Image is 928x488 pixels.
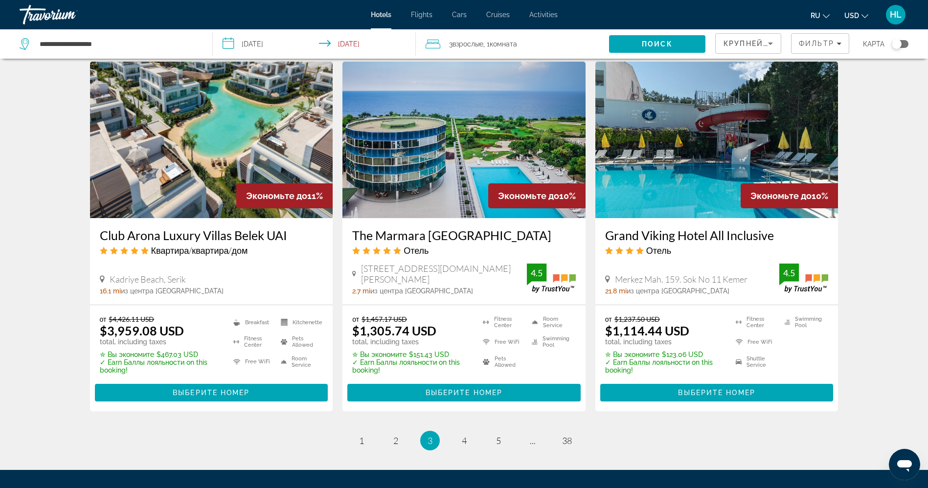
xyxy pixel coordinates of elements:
[352,338,471,346] p: total, including taxes
[478,334,527,349] li: Free WiFi
[109,315,154,323] del: $4,426.11 USD
[527,264,576,292] img: TrustYou guest rating badge
[411,11,432,19] a: Flights
[100,315,107,323] span: от
[605,338,724,346] p: total, including taxes
[605,245,829,256] div: 4 star Hotel
[678,389,755,397] span: Выберите номер
[20,2,117,27] a: Travorium
[646,245,671,256] span: Отель
[213,29,416,59] button: Select check in and out date
[276,315,323,330] li: Kitchenette
[844,8,868,22] button: Change currency
[811,8,830,22] button: Change language
[342,62,586,218] img: The Marmara Antalya
[100,338,222,346] p: total, including taxes
[779,264,828,292] img: TrustYou guest rating badge
[799,40,834,47] span: Фильтр
[530,435,536,446] span: ...
[416,29,609,59] button: Travelers: 3 adults, 0 children
[844,12,859,20] span: USD
[362,315,407,323] del: $1,457.17 USD
[452,11,467,19] span: Cars
[236,183,333,208] div: 11%
[370,287,473,295] span: из центра [GEOGRAPHIC_DATA]
[496,435,501,446] span: 5
[352,351,407,358] span: ✮ Вы экономите
[462,435,467,446] span: 4
[228,355,275,369] li: Free WiFi
[527,267,546,279] div: 4.5
[486,11,510,19] a: Cruises
[605,315,612,323] span: от
[228,334,275,349] li: Fitness Center
[352,287,370,295] span: 2.7 mi
[600,384,834,401] button: Выберите номер
[100,228,323,243] a: Club Arona Luxury Villas Belek UAI
[605,351,724,358] p: $123.06 USD
[246,191,307,201] span: Экономьте до
[276,334,323,349] li: Pets Allowed
[228,315,275,330] li: Breakfast
[173,389,249,397] span: Выберите номер
[791,33,849,54] button: Filters
[490,40,517,48] span: Комната
[811,12,820,20] span: ru
[151,245,248,256] span: Квартира/квартира/дом
[615,274,747,285] span: Merkez Mah. 159. Sok No 11 Kemer
[731,355,780,369] li: Shuttle Service
[642,40,673,48] span: Поиск
[889,449,920,480] iframe: Кнопка для запуску вікна повідомлень
[527,334,576,349] li: Swimming Pool
[863,37,884,51] span: карта
[605,228,829,243] a: Grand Viking Hotel All Inclusive
[100,351,154,358] span: ✮ Вы экономите
[600,386,834,397] a: Выберите номер
[352,358,471,374] p: ✓ Earn Баллы лояльности on this booking!
[361,263,527,285] span: [STREET_ADDRESS][DOMAIN_NAME][PERSON_NAME]
[453,40,483,48] span: Взрослые
[529,11,558,19] a: Activities
[890,10,902,20] span: HL
[527,315,576,330] li: Room Service
[609,35,705,53] button: Search
[90,431,838,450] nav: Pagination
[478,315,527,330] li: Fitness Center
[605,287,627,295] span: 21.8 mi
[121,287,224,295] span: из центра [GEOGRAPHIC_DATA]
[627,287,729,295] span: из центра [GEOGRAPHIC_DATA]
[100,287,121,295] span: 16.1 mi
[883,4,908,25] button: User Menu
[347,386,581,397] a: Выберите номер
[352,351,471,358] p: $151.43 USD
[605,323,689,338] ins: $1,114.44 USD
[110,274,186,285] span: Kadriye Beach, Serik
[100,245,323,256] div: 5 star Apartment
[780,315,829,330] li: Swimming Pool
[352,315,359,323] span: от
[562,435,572,446] span: 38
[100,323,184,338] ins: $3,959.08 USD
[779,267,799,279] div: 4.5
[352,228,576,243] a: The Marmara [GEOGRAPHIC_DATA]
[478,355,527,369] li: Pets Allowed
[488,183,586,208] div: 10%
[352,245,576,256] div: 5 star Hotel
[605,351,659,358] span: ✮ Вы экономите
[741,183,838,208] div: 10%
[428,435,432,446] span: 3
[426,389,502,397] span: Выберите номер
[595,62,838,218] img: Grand Viking Hotel All Inclusive
[371,11,391,19] a: Hotels
[347,384,581,401] button: Выберите номер
[483,37,517,51] span: , 1
[276,355,323,369] li: Room Service
[90,62,333,218] img: Club Arona Luxury Villas Belek UAI
[100,351,222,358] p: $467.03 USD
